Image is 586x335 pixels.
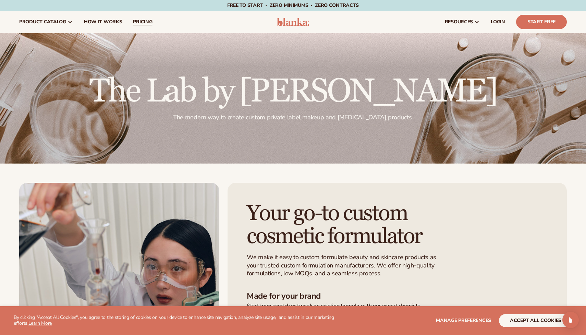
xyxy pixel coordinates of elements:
[28,320,52,326] a: Learn More
[277,18,309,26] img: logo
[436,314,491,327] button: Manage preferences
[436,317,491,324] span: Manage preferences
[89,113,497,121] p: The modern way to create custom private label makeup and [MEDICAL_DATA] products.
[14,11,78,33] a: product catalog
[127,11,158,33] a: pricing
[491,19,505,25] span: LOGIN
[516,15,567,29] a: Start Free
[562,312,579,328] div: Open Intercom Messenger
[247,202,455,248] h1: Your go-to custom cosmetic formulator
[133,19,152,25] span: pricing
[227,2,359,9] span: Free to start · ZERO minimums · ZERO contracts
[445,19,473,25] span: resources
[19,19,66,25] span: product catalog
[247,291,548,301] h3: Made for your brand
[78,11,128,33] a: How It Works
[89,75,497,108] h2: The Lab by [PERSON_NAME]
[247,253,440,277] p: We make it easy to custom formulate beauty and skincare products as your trusted custom formulati...
[439,11,485,33] a: resources
[485,11,511,33] a: LOGIN
[247,302,548,310] p: Start from scratch or tweak an existing formula with our expert chemists.
[84,19,122,25] span: How It Works
[499,314,572,327] button: accept all cookies
[14,315,346,326] p: By clicking "Accept All Cookies", you agree to the storing of cookies on your device to enhance s...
